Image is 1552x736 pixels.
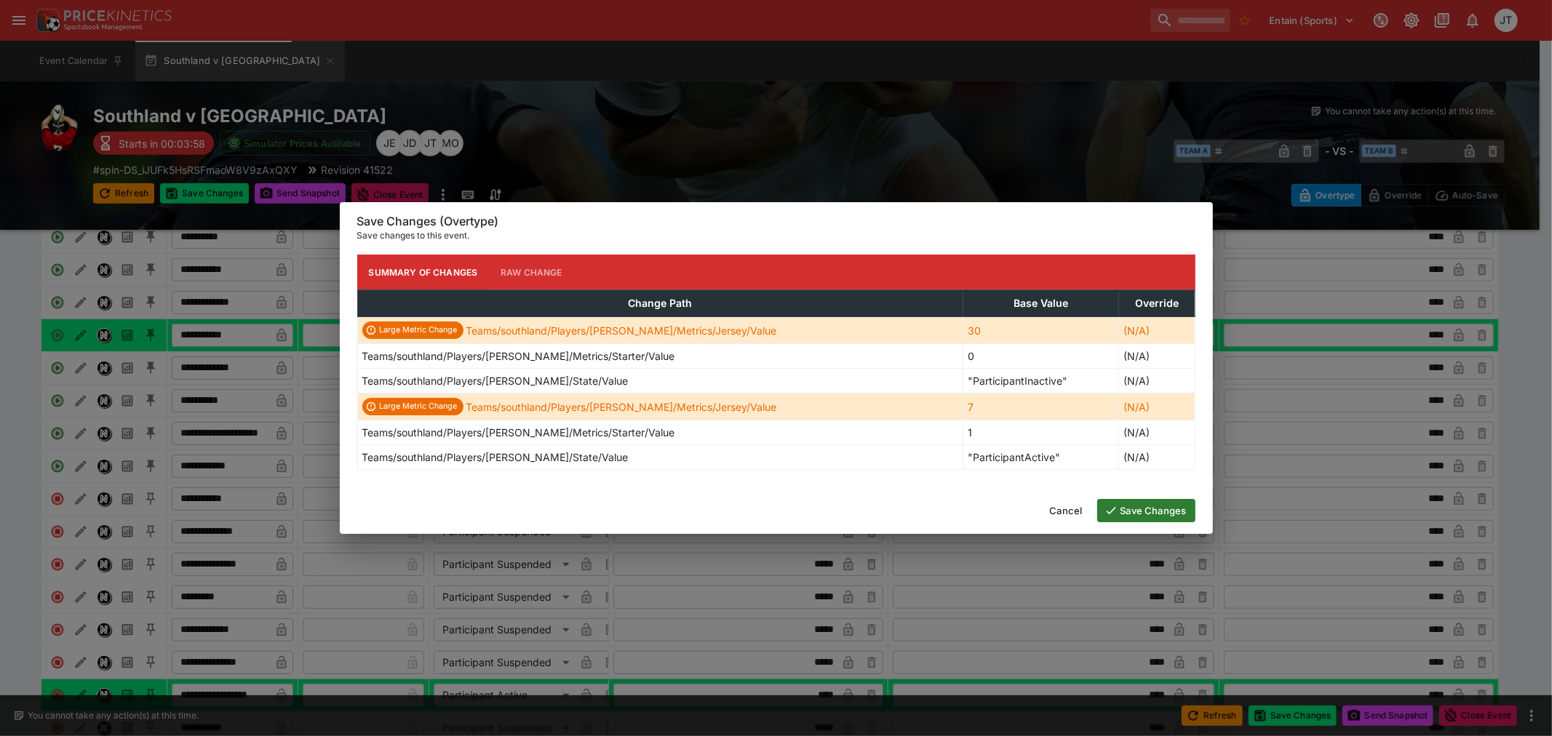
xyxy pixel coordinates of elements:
[489,255,574,289] button: Raw Change
[1119,420,1195,445] td: (N/A)
[963,420,1119,445] td: 1
[362,373,629,388] p: Teams/southland/Players/[PERSON_NAME]/State/Value
[362,449,629,465] p: Teams/southland/Players/[PERSON_NAME]/State/Value
[1119,393,1195,420] td: (N/A)
[466,323,777,338] p: Teams/southland/Players/[PERSON_NAME]/Metrics/Jersey/Value
[963,445,1119,470] td: "ParticipantActive"
[963,317,1119,344] td: 30
[357,290,963,317] th: Change Path
[963,344,1119,369] td: 0
[963,290,1119,317] th: Base Value
[1119,445,1195,470] td: (N/A)
[1119,369,1195,393] td: (N/A)
[1119,344,1195,369] td: (N/A)
[374,401,463,412] span: Large Metric Change
[357,228,1195,243] p: Save changes to this event.
[362,425,675,440] p: Teams/southland/Players/[PERSON_NAME]/Metrics/Starter/Value
[1119,317,1195,344] td: (N/A)
[963,393,1119,420] td: 7
[1119,290,1195,317] th: Override
[466,399,777,415] p: Teams/southland/Players/[PERSON_NAME]/Metrics/Jersey/Value
[362,348,675,364] p: Teams/southland/Players/[PERSON_NAME]/Metrics/Starter/Value
[357,255,490,289] button: Summary of Changes
[963,369,1119,393] td: "ParticipantInactive"
[357,214,1195,229] h6: Save Changes (Overtype)
[1097,499,1195,522] button: Save Changes
[374,324,463,336] span: Large Metric Change
[1041,499,1091,522] button: Cancel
